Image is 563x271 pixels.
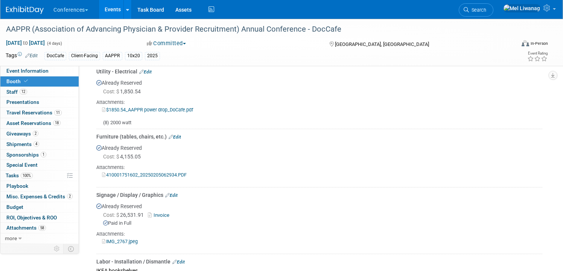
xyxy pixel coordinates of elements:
span: 12 [20,89,27,94]
span: [DATE] [DATE] [6,40,45,46]
a: Giveaways2 [0,129,79,139]
span: 2 [67,193,73,199]
div: Event Rating [527,52,548,55]
span: 1,850.54 [103,88,144,94]
span: 58 [38,225,46,231]
a: Edit [139,69,152,75]
a: Shipments4 [0,139,79,149]
div: Furniture (tables, chairs, etc.) [96,133,542,140]
i: Booth reservation complete [24,79,28,83]
a: ROI, Objectives & ROO [0,213,79,223]
span: (4 days) [46,41,62,46]
a: Edit [172,259,185,265]
a: 410001751602_20250205062934.PDF [102,172,187,178]
a: Budget [0,202,79,212]
a: Edit [169,134,181,140]
span: 18 [53,120,61,126]
span: Presentations [6,99,39,105]
span: Asset Reservations [6,120,61,126]
span: ROI, Objectives & ROO [6,215,57,221]
span: Booth [6,78,29,84]
a: Staff12 [0,87,79,97]
span: Giveaways [6,131,38,137]
a: $1850.54_AAPPR power drop_DoCafe.pdf [102,107,193,113]
div: AAPPR (Association of Advancing Physician & Provider Recruitment) Annual Conference - DocCafe [3,23,502,36]
div: Attachments: [96,231,542,238]
a: Misc. Expenses & Credits2 [0,192,79,202]
span: Special Event [6,162,38,168]
div: AAPPR [103,52,122,60]
span: Cost: $ [103,212,120,218]
td: Toggle Event Tabs [64,244,79,254]
div: Signage / Display / Graphics [96,191,542,199]
span: Cost: $ [103,88,120,94]
div: 2025 [145,52,160,60]
span: Shipments [6,141,39,147]
div: Attachments: [96,99,542,106]
div: Already Reserved [96,75,542,126]
a: Booth [0,76,79,87]
span: Search [469,7,486,13]
span: Budget [6,204,23,210]
span: Travel Reservations [6,110,62,116]
a: Event Information [0,66,79,76]
a: Presentations [0,97,79,107]
a: Special Event [0,160,79,170]
div: DocCafe [44,52,66,60]
span: Misc. Expenses & Credits [6,193,73,199]
div: In-Person [530,41,548,46]
div: Paid in Full [103,220,542,227]
a: Invoice [148,212,172,218]
a: Asset Reservations18 [0,118,79,128]
span: Tasks [6,172,33,178]
span: 100% [21,173,33,178]
span: Playbook [6,183,28,189]
a: more [0,233,79,244]
span: 1 [41,152,46,157]
div: Event Format [467,39,548,50]
img: Format-Inperson.png [522,40,529,46]
div: Attachments: [96,164,542,171]
img: ExhibitDay [6,6,44,14]
div: Already Reserved [96,140,542,184]
div: Client-Facing [69,52,100,60]
span: Attachments [6,225,46,231]
span: 4 [33,141,39,147]
a: Playbook [0,181,79,191]
a: Travel Reservations11 [0,108,79,118]
a: Edit [25,53,38,58]
div: 10x20 [125,52,142,60]
span: Cost: $ [103,154,120,160]
span: [GEOGRAPHIC_DATA], [GEOGRAPHIC_DATA] [335,41,429,47]
a: Tasks100% [0,171,79,181]
span: Sponsorships [6,152,46,158]
a: Edit [165,193,178,198]
a: IMG_2767.jpeg [102,239,138,244]
button: Committed [144,40,189,47]
span: 4,155.05 [103,154,144,160]
a: Sponsorships1 [0,150,79,160]
td: Personalize Event Tab Strip [50,244,64,254]
div: Utility - Electrical [96,68,542,75]
span: to [22,40,29,46]
img: Mel Liwanag [503,4,540,12]
span: more [5,235,17,241]
span: Event Information [6,68,49,74]
div: Labor - Installation / Dismantle [96,258,542,265]
a: Attachments58 [0,223,79,233]
span: Staff [6,89,27,95]
span: 11 [54,110,62,116]
span: 2 [33,131,38,136]
span: 26,531.91 [103,212,147,218]
div: Already Reserved [96,199,542,251]
td: Tags [6,52,38,60]
a: Search [459,3,493,17]
div: (8) 2000 watt [96,113,542,126]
